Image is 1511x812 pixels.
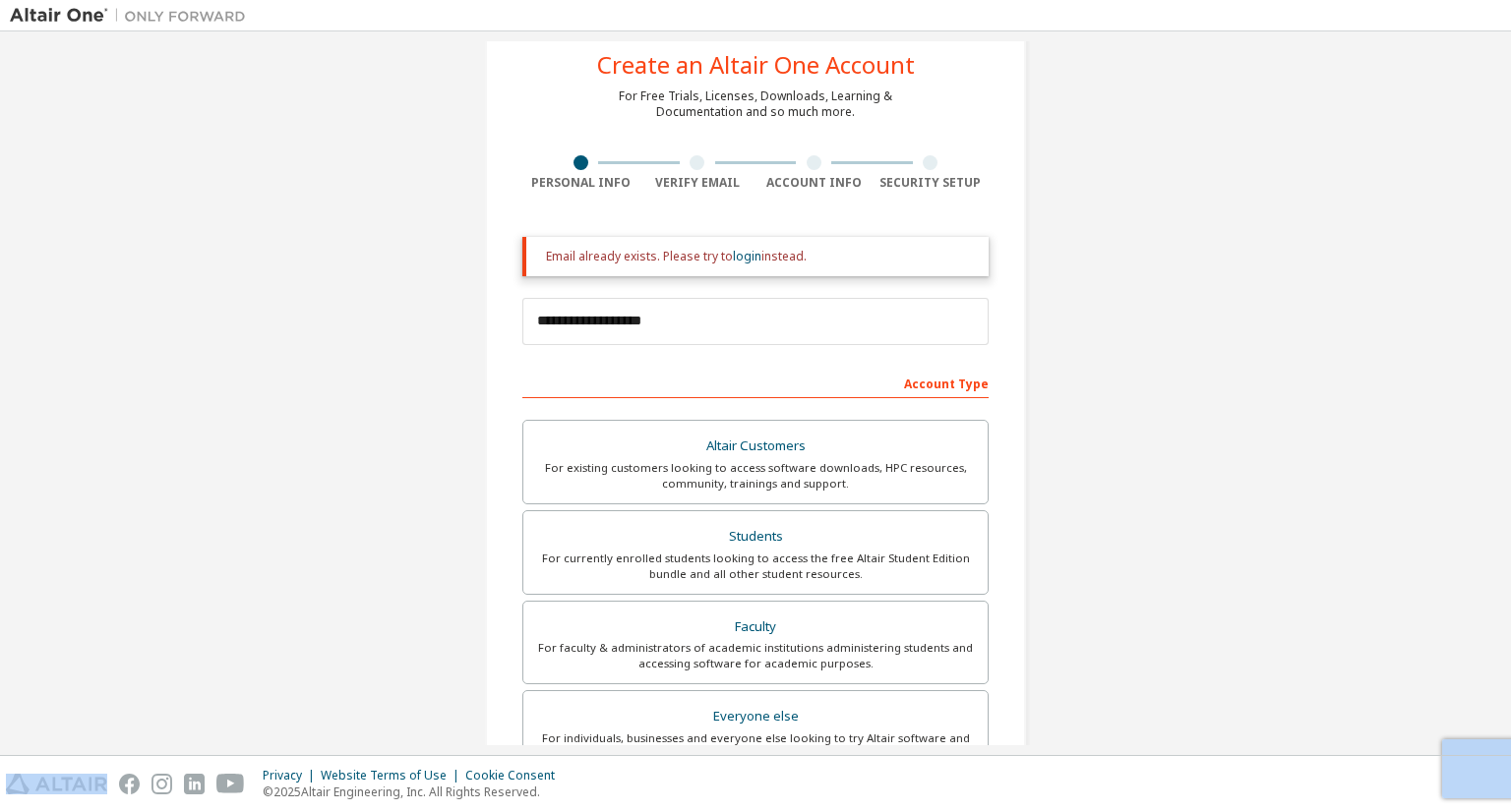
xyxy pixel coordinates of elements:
[535,460,976,492] div: For existing customers looking to access software downloads, HPC resources, community, trainings ...
[873,175,990,191] div: Security Setup
[733,248,761,264] a: login
[184,774,205,794] img: linkedin.svg
[10,6,256,26] img: Altair One
[151,774,172,794] img: instagram.svg
[535,613,976,641] div: Faculty
[263,783,567,800] p: © 2025 Altair Engineering, Inc. All Rights Reserved.
[546,249,973,264] div: Email already exists. Please try to instead.
[535,730,976,762] div: For individuals, businesses and everyone else looking to try Altair software and explore our prod...
[263,768,321,783] div: Privacy
[535,640,976,671] div: For faculty & administrators of academic institutions administering students and accessing softwa...
[522,367,989,398] div: Account Type
[522,175,639,191] div: Personal Info
[465,768,567,783] div: Cookie Consent
[216,774,245,794] img: youtube.svg
[639,175,756,191] div: Verify Email
[597,53,915,77] div: Create an Altair One Account
[321,768,465,783] div: Website Terms of Use
[535,551,976,582] div: For currently enrolled students looking to access the free Altair Student Edition bundle and all ...
[535,703,976,730] div: Everyone else
[119,774,140,794] img: facebook.svg
[535,523,976,551] div: Students
[755,175,873,191] div: Account Info
[619,88,892,120] div: For Free Trials, Licenses, Downloads, Learning & Documentation and so much more.
[6,774,107,794] img: altair_logo.svg
[535,433,976,460] div: Altair Customers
